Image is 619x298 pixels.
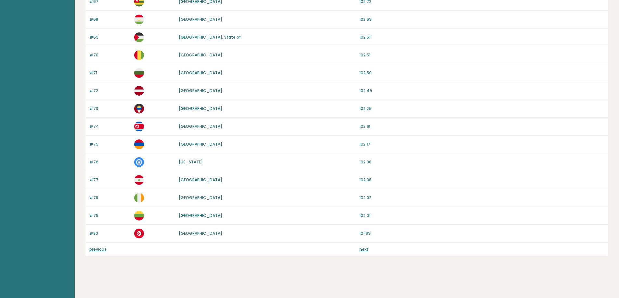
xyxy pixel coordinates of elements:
p: #69 [89,34,130,40]
img: bg.svg [134,68,144,78]
a: [GEOGRAPHIC_DATA] [179,52,222,58]
img: tj.svg [134,15,144,24]
p: 102.18 [359,124,604,129]
a: [GEOGRAPHIC_DATA] [179,231,222,236]
p: #77 [89,177,130,183]
p: 102.50 [359,70,604,76]
p: 102.02 [359,195,604,201]
p: 102.25 [359,106,604,112]
img: mp.svg [134,157,144,167]
a: next [359,246,368,252]
p: 102.49 [359,88,604,94]
p: 102.61 [359,34,604,40]
a: [GEOGRAPHIC_DATA] [179,70,222,76]
p: 102.17 [359,141,604,147]
p: #70 [89,52,130,58]
p: #80 [89,231,130,236]
img: lb.svg [134,175,144,185]
a: [GEOGRAPHIC_DATA] [179,106,222,111]
img: gn.svg [134,50,144,60]
p: #75 [89,141,130,147]
a: [GEOGRAPHIC_DATA] [179,17,222,22]
img: ps.svg [134,32,144,42]
img: ie.svg [134,193,144,203]
p: #71 [89,70,130,76]
p: 102.01 [359,213,604,219]
p: #68 [89,17,130,22]
a: [GEOGRAPHIC_DATA] [179,195,222,200]
img: lv.svg [134,86,144,96]
img: ag.svg [134,104,144,113]
img: kp.svg [134,122,144,131]
p: #78 [89,195,130,201]
a: [GEOGRAPHIC_DATA] [179,177,222,183]
p: 102.51 [359,52,604,58]
a: [GEOGRAPHIC_DATA], State of [179,34,241,40]
a: previous [89,246,107,252]
a: [GEOGRAPHIC_DATA] [179,213,222,218]
p: 102.08 [359,159,604,165]
img: tn.svg [134,229,144,238]
p: #73 [89,106,130,112]
a: [GEOGRAPHIC_DATA] [179,88,222,93]
img: lt.svg [134,211,144,221]
p: #74 [89,124,130,129]
p: 102.69 [359,17,604,22]
p: 101.99 [359,231,604,236]
a: [GEOGRAPHIC_DATA] [179,124,222,129]
p: #76 [89,159,130,165]
p: #72 [89,88,130,94]
a: [US_STATE] [179,159,203,165]
img: am.svg [134,139,144,149]
a: [GEOGRAPHIC_DATA] [179,141,222,147]
p: #79 [89,213,130,219]
p: 102.08 [359,177,604,183]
